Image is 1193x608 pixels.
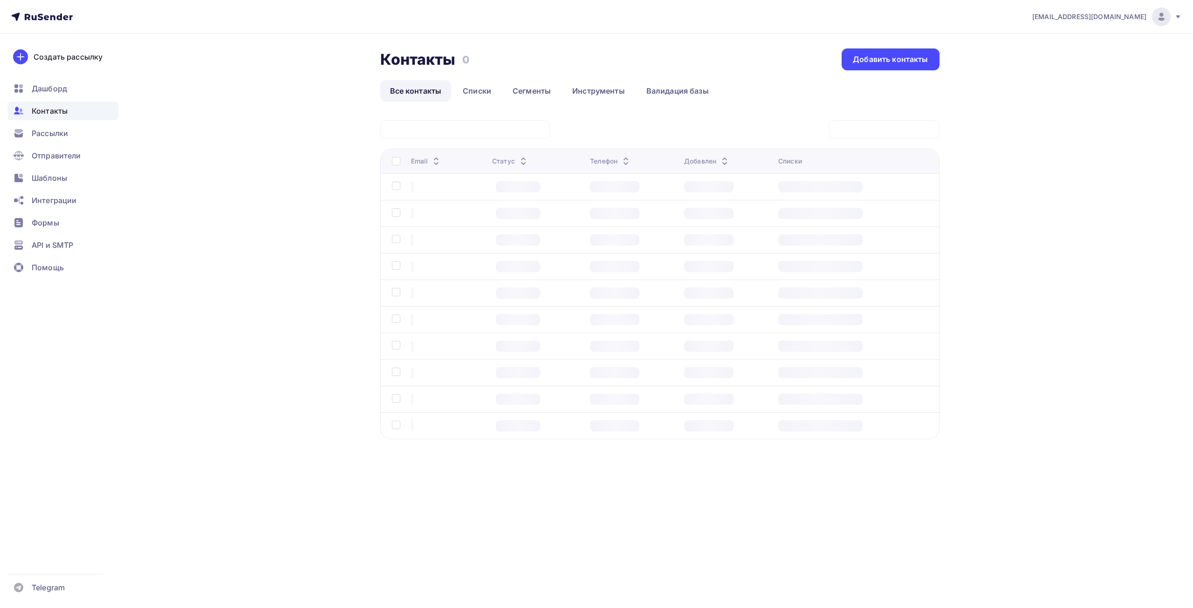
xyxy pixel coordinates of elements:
div: Добавить контакты [853,54,928,65]
span: API и SMTP [32,239,73,251]
h3: 0 [462,53,469,66]
span: Дашборд [32,83,67,94]
span: Шаблоны [32,172,67,184]
span: Интеграции [32,195,76,206]
a: Формы [7,213,118,232]
div: Добавлен [684,157,730,166]
span: Помощь [32,262,64,273]
a: Инструменты [562,80,635,102]
div: Телефон [590,157,631,166]
div: Списки [778,157,802,166]
span: Telegram [32,582,65,593]
a: Все контакты [380,80,452,102]
span: Контакты [32,105,68,116]
a: Валидация базы [637,80,719,102]
a: Дашборд [7,79,118,98]
div: Статус [492,157,529,166]
a: [EMAIL_ADDRESS][DOMAIN_NAME] [1032,7,1182,26]
a: Рассылки [7,124,118,143]
a: Сегменты [503,80,561,102]
a: Шаблоны [7,169,118,187]
a: Контакты [7,102,118,120]
span: Формы [32,217,59,228]
span: Отправители [32,150,81,161]
div: Создать рассылку [34,51,103,62]
span: [EMAIL_ADDRESS][DOMAIN_NAME] [1032,12,1146,21]
span: Рассылки [32,128,68,139]
a: Списки [453,80,501,102]
h2: Контакты [380,50,456,69]
a: Отправители [7,146,118,165]
div: Email [411,157,442,166]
